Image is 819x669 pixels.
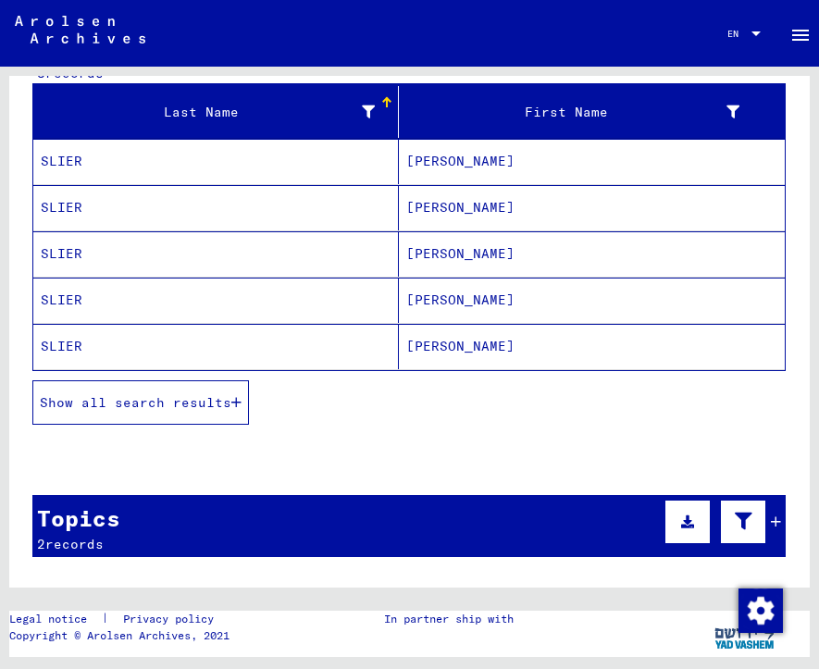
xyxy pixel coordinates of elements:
mat-cell: [PERSON_NAME] [399,139,786,184]
img: yv_logo.png [711,611,780,657]
p: In partner ship with [384,611,514,627]
mat-header-cell: First Name [399,86,786,138]
span: Show all search results [40,394,231,411]
div: Last Name [41,97,398,127]
p: Copyright © Arolsen Archives, 2021 [9,627,236,644]
mat-cell: SLIER [33,324,399,369]
div: Topics [37,502,120,535]
mat-cell: SLIER [33,278,399,323]
span: 8 [37,65,45,81]
mat-icon: Side nav toggle icon [789,24,812,46]
div: First Name [406,103,740,122]
mat-cell: [PERSON_NAME] [399,324,786,369]
button: Toggle sidenav [782,15,819,52]
a: Legal notice [9,611,102,627]
span: 2 [37,536,45,552]
div: | [9,611,236,627]
a: Privacy policy [108,611,236,627]
mat-header-cell: Last Name [33,86,399,138]
span: records [45,536,104,552]
div: Last Name [41,103,375,122]
img: Arolsen_neg.svg [15,16,145,43]
div: First Name [406,97,763,127]
span: EN [727,29,748,39]
div: Change consent [738,588,782,632]
mat-cell: SLIER [33,139,399,184]
img: Change consent [738,588,783,633]
mat-cell: [PERSON_NAME] [399,278,786,323]
mat-cell: [PERSON_NAME] [399,231,786,277]
span: records [45,65,104,81]
mat-cell: SLIER [33,231,399,277]
button: Show all search results [32,380,249,425]
mat-cell: SLIER [33,185,399,230]
mat-cell: [PERSON_NAME] [399,185,786,230]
